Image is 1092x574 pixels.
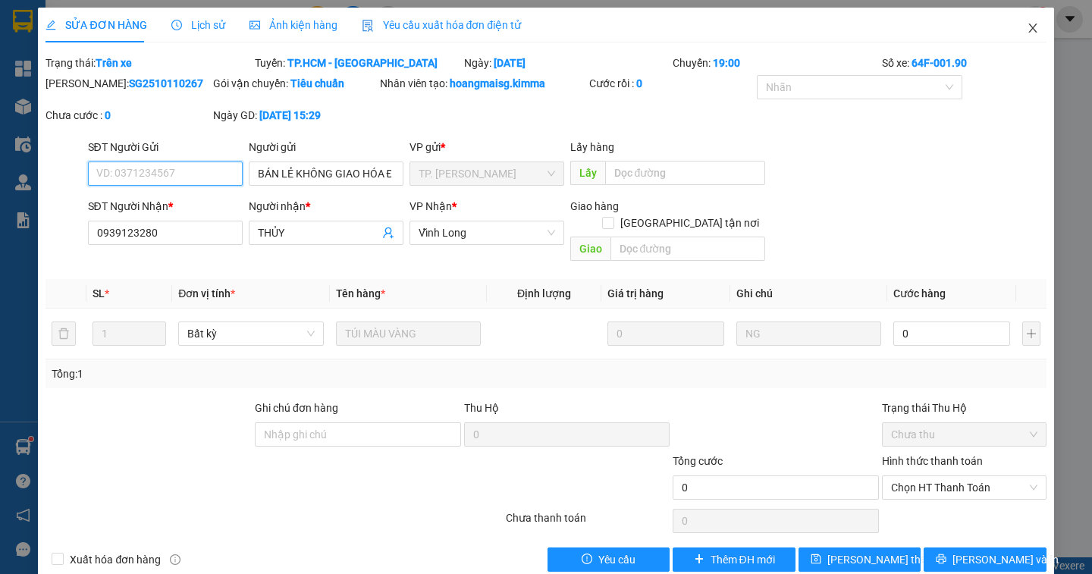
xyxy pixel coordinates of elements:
[952,551,1059,568] span: [PERSON_NAME] và In
[13,13,119,31] div: Vĩnh Long
[336,322,481,346] input: VD: Bàn, Ghế
[517,287,571,300] span: Định lượng
[287,57,438,69] b: TP.HCM - [GEOGRAPHIC_DATA]
[811,554,821,566] span: save
[171,20,182,30] span: clock-circle
[607,322,724,346] input: 0
[130,49,251,67] div: PHÚC
[213,75,378,92] div: Gói vận chuyển:
[382,227,394,239] span: user-add
[362,19,522,31] span: Yêu cầu xuất hóa đơn điện tử
[570,141,614,153] span: Lấy hàng
[494,57,526,69] b: [DATE]
[130,14,166,30] span: Nhận:
[891,423,1037,446] span: Chưa thu
[463,55,672,71] div: Ngày:
[13,31,119,86] div: BÁN LẺ KHÔNG GIAO HÓA ĐƠN
[570,200,619,212] span: Giao hàng
[253,55,463,71] div: Tuyến:
[409,200,452,212] span: VP Nhận
[336,287,385,300] span: Tên hàng
[64,551,167,568] span: Xuất hóa đơn hàng
[130,13,251,49] div: TP. [PERSON_NAME]
[671,55,880,71] div: Chuyến:
[570,237,610,261] span: Giao
[96,57,132,69] b: Trên xe
[52,322,76,346] button: delete
[93,287,105,300] span: SL
[105,109,111,121] b: 0
[730,279,887,309] th: Ghi chú
[912,57,967,69] b: 64F-001.90
[170,554,180,565] span: info-circle
[45,107,210,124] div: Chưa cước :
[1022,322,1040,346] button: plus
[45,19,146,31] span: SỬA ĐƠN HÀNG
[711,551,775,568] span: Thêm ĐH mới
[130,67,251,89] div: 0977598598
[736,322,881,346] input: Ghi Chú
[45,20,56,30] span: edit
[673,455,723,467] span: Tổng cước
[255,402,338,414] label: Ghi chú đơn hàng
[249,198,403,215] div: Người nhận
[13,86,119,107] div: 0379891115
[605,161,765,185] input: Dọc đường
[936,554,946,566] span: printer
[249,139,403,155] div: Người gửi
[713,57,740,69] b: 19:00
[13,14,36,30] span: Gửi:
[570,161,605,185] span: Lấy
[610,237,765,261] input: Dọc đường
[880,55,1048,71] div: Số xe:
[1027,22,1039,34] span: close
[88,198,243,215] div: SĐT Người Nhận
[171,19,225,31] span: Lịch sử
[290,77,344,89] b: Tiêu chuẩn
[129,77,203,89] b: SG2510110267
[893,287,946,300] span: Cước hàng
[464,402,499,414] span: Thu Hộ
[213,107,378,124] div: Ngày GD:
[582,554,592,566] span: exclamation-circle
[589,75,754,92] div: Cước rồi :
[548,547,670,572] button: exclamation-circleYêu cầu
[799,547,921,572] button: save[PERSON_NAME] thay đổi
[419,162,555,185] span: TP. Hồ Chí Minh
[255,422,461,447] input: Ghi chú đơn hàng
[598,551,635,568] span: Yêu cầu
[88,139,243,155] div: SĐT Người Gửi
[673,547,795,572] button: plusThêm ĐH mới
[362,20,374,32] img: icon
[891,476,1037,499] span: Chọn HT Thanh Toán
[259,109,321,121] b: [DATE] 15:29
[187,322,314,345] span: Bất kỳ
[636,77,642,89] b: 0
[827,551,949,568] span: [PERSON_NAME] thay đổi
[44,55,253,71] div: Trạng thái:
[694,554,704,566] span: plus
[419,221,555,244] span: Vĩnh Long
[178,287,235,300] span: Đơn vị tính
[924,547,1046,572] button: printer[PERSON_NAME] và In
[52,365,422,382] div: Tổng: 1
[882,400,1046,416] div: Trạng thái Thu Hộ
[607,287,664,300] span: Giá trị hàng
[380,75,586,92] div: Nhân viên tạo:
[1012,8,1054,50] button: Close
[882,455,983,467] label: Hình thức thanh toán
[504,510,672,536] div: Chưa thanh toán
[450,77,545,89] b: hoangmaisg.kimma
[249,20,260,30] span: picture
[614,215,765,231] span: [GEOGRAPHIC_DATA] tận nơi
[409,139,564,155] div: VP gửi
[45,75,210,92] div: [PERSON_NAME]:
[249,19,337,31] span: Ảnh kiện hàng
